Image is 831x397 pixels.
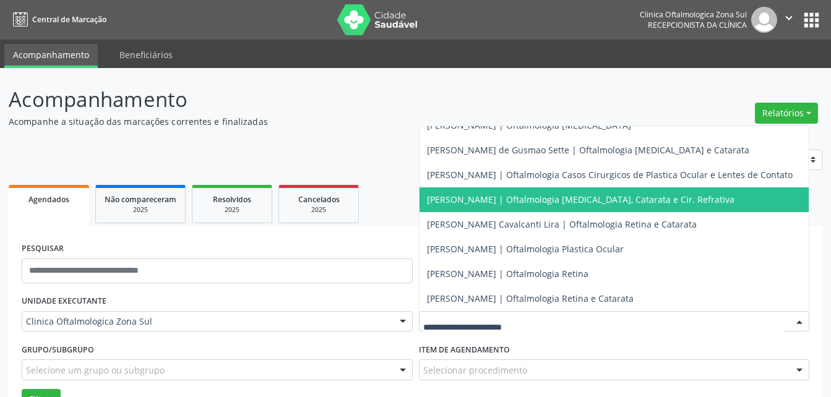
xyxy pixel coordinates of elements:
div: 2025 [201,205,263,215]
span: [PERSON_NAME] | Oftalmologia Casos Cirurgicos de Plastica Ocular e Lentes de Contato [427,169,793,181]
span: [PERSON_NAME] | Oftalmologia Retina e Catarata [427,292,634,304]
span: [PERSON_NAME] | Oftalmologia Plastica Ocular [427,243,624,255]
label: Item de agendamento [419,340,510,359]
label: Grupo/Subgrupo [22,340,94,359]
button: Relatórios [755,103,818,124]
button:  [777,7,801,33]
div: 2025 [288,205,350,215]
span: Agendados [28,194,69,205]
span: [PERSON_NAME] | Oftalmologia Retina [427,268,588,280]
span: [PERSON_NAME] | Oftalmologia [MEDICAL_DATA], Catarata e Cir. Refrativa [427,194,734,205]
button: apps [801,9,822,31]
i:  [782,11,796,25]
span: Clinica Oftalmologica Zona Sul [26,315,387,328]
span: Não compareceram [105,194,176,205]
p: Acompanhamento [9,84,579,115]
p: Acompanhe a situação das marcações correntes e finalizadas [9,115,579,128]
span: Selecione um grupo ou subgrupo [26,364,165,377]
div: Clinica Oftalmologica Zona Sul [640,9,747,20]
span: [PERSON_NAME] Cavalcanti Lira | Oftalmologia Retina e Catarata [427,218,697,230]
div: 2025 [105,205,176,215]
a: Beneficiários [111,44,181,66]
a: Central de Marcação [9,9,106,30]
span: Cancelados [298,194,340,205]
span: Selecionar procedimento [423,364,527,377]
span: Central de Marcação [32,14,106,25]
span: Recepcionista da clínica [648,20,747,30]
span: Resolvidos [213,194,251,205]
a: Acompanhamento [4,44,98,68]
label: UNIDADE EXECUTANTE [22,292,106,311]
label: PESQUISAR [22,239,64,258]
img: img [751,7,777,33]
span: [PERSON_NAME] de Gusmao Sette | Oftalmologia [MEDICAL_DATA] e Catarata [427,144,749,156]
